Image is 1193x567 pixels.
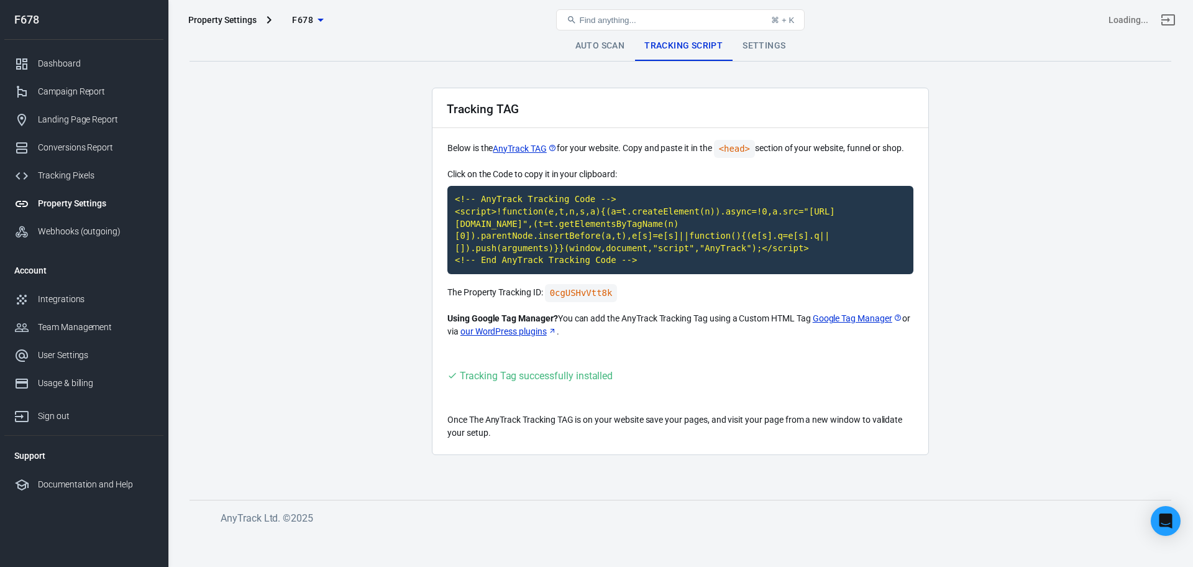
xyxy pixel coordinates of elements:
[221,510,1153,526] h6: AnyTrack Ltd. © 2025
[38,349,153,362] div: User Settings
[447,368,613,384] div: Visit your website to trigger the Tracking Tag and validate your setup.
[493,142,556,155] a: AnyTrack TAG
[4,190,163,218] a: Property Settings
[4,256,163,285] li: Account
[545,284,618,302] code: Click to copy
[4,106,163,134] a: Landing Page Report
[4,218,163,246] a: Webhooks (outgoing)
[4,397,163,430] a: Sign out
[38,410,153,423] div: Sign out
[4,14,163,25] div: F678
[38,321,153,334] div: Team Management
[4,134,163,162] a: Conversions Report
[460,325,557,338] a: our WordPress plugins
[1153,5,1183,35] a: Sign out
[188,14,257,26] div: Property Settings
[1108,14,1148,27] div: Account id: <>
[4,441,163,471] li: Support
[1151,506,1181,536] div: Open Intercom Messenger
[38,225,153,238] div: Webhooks (outgoing)
[460,368,613,384] div: Tracking Tag successfully installed
[4,285,163,313] a: Integrations
[714,140,755,158] code: <head>
[38,85,153,98] div: Campaign Report
[38,197,153,210] div: Property Settings
[277,9,339,32] button: F678
[447,103,519,116] h2: Tracking TAG
[38,377,153,390] div: Usage & billing
[4,78,163,106] a: Campaign Report
[733,31,795,61] a: Settings
[565,31,635,61] a: Auto Scan
[38,141,153,154] div: Conversions Report
[38,113,153,126] div: Landing Page Report
[4,162,163,190] a: Tracking Pixels
[447,312,913,338] p: You can add the AnyTrack Tracking Tag using a Custom HTML Tag or via .
[447,313,558,323] strong: Using Google Tag Manager?
[38,293,153,306] div: Integrations
[771,16,794,25] div: ⌘ + K
[447,284,913,302] p: The Property Tracking ID:
[579,16,636,25] span: Find anything...
[556,9,805,30] button: Find anything...⌘ + K
[447,413,913,440] p: Once The AnyTrack Tracking TAG is on your website save your pages, and visit your page from a new...
[38,478,153,491] div: Documentation and Help
[4,341,163,369] a: User Settings
[38,169,153,182] div: Tracking Pixels
[38,57,153,70] div: Dashboard
[634,31,733,61] a: Tracking Script
[292,12,313,28] span: F678
[4,369,163,397] a: Usage & billing
[447,168,913,181] p: Click on the Code to copy it in your clipboard:
[4,50,163,78] a: Dashboard
[4,313,163,341] a: Team Management
[447,140,913,158] p: Below is the for your website. Copy and paste it in the section of your website, funnel or shop.
[813,312,902,325] a: Google Tag Manager
[447,186,913,274] code: Click to copy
